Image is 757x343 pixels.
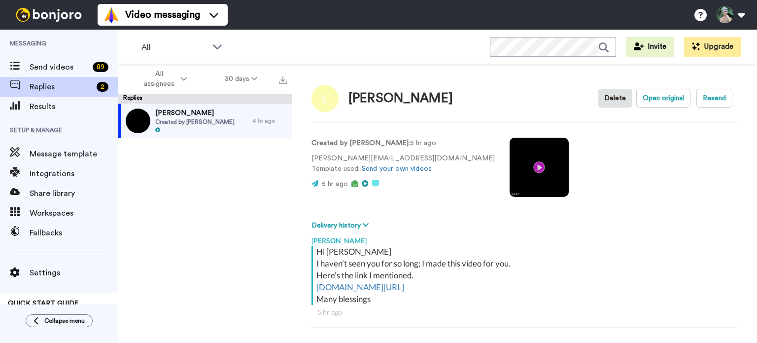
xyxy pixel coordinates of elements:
div: 89 [93,62,108,72]
div: 2 [97,82,108,92]
button: Invite [626,37,674,57]
button: Upgrade [684,37,741,57]
img: cf6aa234-e3a1-4521-b7f9-a65765ef5051-thumb.jpg [126,109,150,133]
button: Delete [598,89,632,108]
a: [DOMAIN_NAME][URL] [316,282,404,292]
div: [PERSON_NAME] [311,231,737,246]
span: Integrations [30,168,118,180]
button: Delivery history [311,220,372,231]
span: All assignees [139,69,179,89]
div: 5 hr ago [317,307,731,317]
span: Settings [30,267,118,279]
button: 30 days [206,70,276,88]
p: [PERSON_NAME][EMAIL_ADDRESS][DOMAIN_NAME] Template used: [311,153,495,174]
strong: Created by [PERSON_NAME] [311,140,409,147]
img: Image of Louise [311,85,339,112]
button: All assignees [120,65,206,93]
span: Fallbacks [30,227,118,239]
button: Export all results that match these filters now. [276,72,290,86]
img: vm-color.svg [103,7,119,23]
img: export.svg [279,76,287,84]
div: Replies [118,94,292,104]
span: Results [30,101,118,113]
span: Workspaces [30,207,118,219]
span: Video messaging [125,8,200,22]
button: Resend [696,89,732,108]
button: Open original [636,89,690,108]
a: [PERSON_NAME]Created by [PERSON_NAME]4 hr ago [118,104,292,138]
span: 5 hr ago [322,181,348,188]
span: Send videos [30,61,89,73]
button: Collapse menu [26,314,93,327]
img: bj-logo-header-white.svg [12,8,86,22]
p: : 5 hr ago [311,138,495,149]
a: Send your own videos [362,165,432,172]
span: All [141,41,207,53]
div: 4 hr ago [252,117,287,125]
span: Created by [PERSON_NAME] [155,118,235,126]
span: Replies [30,81,93,93]
span: Collapse menu [44,317,85,325]
div: Hi [PERSON_NAME] I haven’t seen you for so long; I made this video for you. Here’s the link I men... [316,246,735,305]
span: QUICK START GUIDE [8,300,79,307]
span: [PERSON_NAME] [155,108,235,118]
span: Share library [30,188,118,199]
span: Message template [30,148,118,160]
div: [PERSON_NAME] [348,91,453,106]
